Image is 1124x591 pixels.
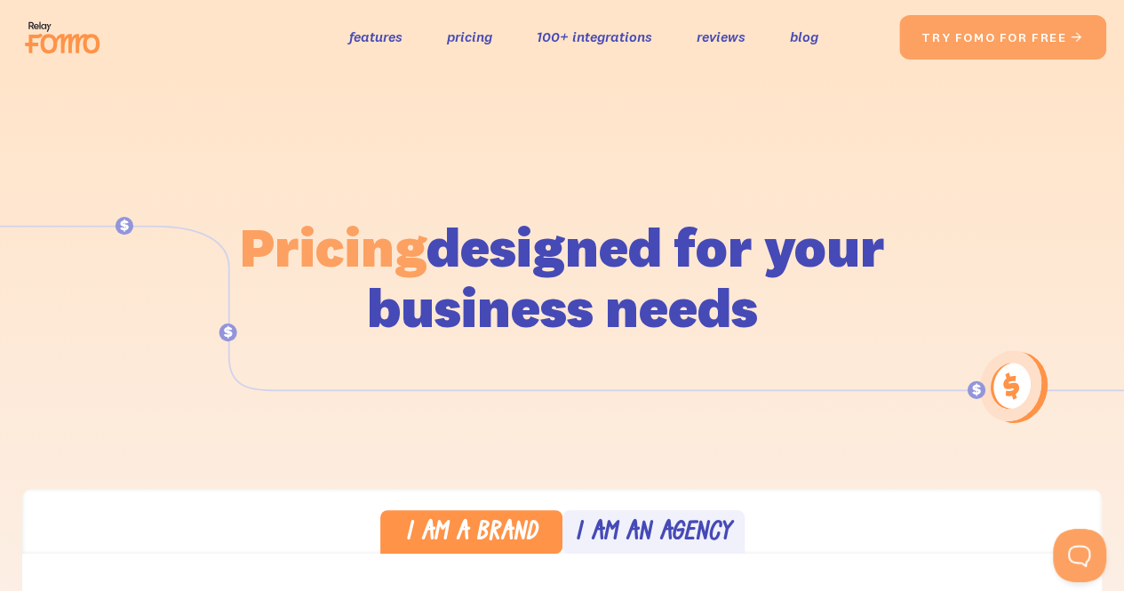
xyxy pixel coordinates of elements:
[790,24,818,50] a: blog
[575,521,731,547] div: I am an agency
[447,24,492,50] a: pricing
[899,15,1106,60] a: try fomo for free
[537,24,652,50] a: 100+ integrations
[349,24,403,50] a: features
[1053,529,1106,582] iframe: Toggle Customer Support
[697,24,745,50] a: reviews
[240,212,426,281] span: Pricing
[405,521,538,547] div: I am a brand
[239,217,886,338] h1: designed for your business needs
[1070,29,1084,45] span: 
